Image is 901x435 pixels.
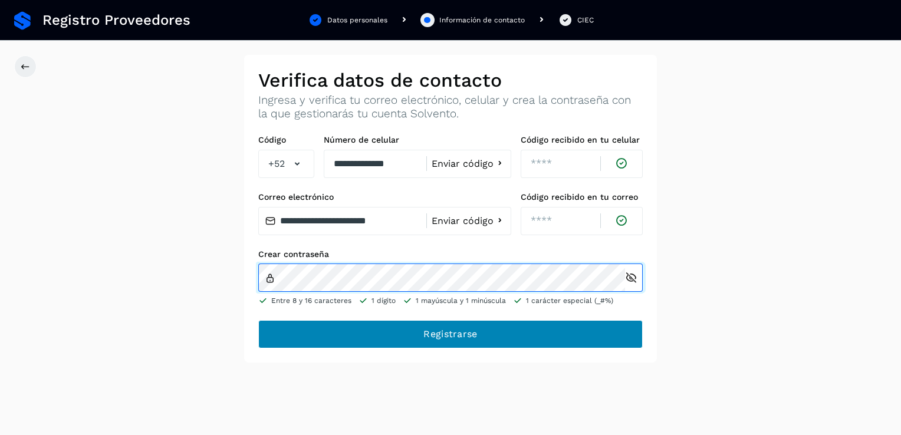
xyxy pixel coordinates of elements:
[258,135,314,145] label: Código
[268,157,285,171] span: +52
[432,215,506,227] button: Enviar código
[432,216,494,226] span: Enviar código
[403,295,506,306] li: 1 mayúscula y 1 minúscula
[327,15,387,25] div: Datos personales
[513,295,613,306] li: 1 carácter especial (_#%)
[258,69,643,91] h2: Verifica datos de contacto
[432,157,506,170] button: Enviar código
[324,135,511,145] label: Número de celular
[439,15,525,25] div: Información de contacto
[258,94,643,121] p: Ingresa y verifica tu correo electrónico, celular y crea la contraseña con la que gestionarás tu ...
[258,295,351,306] li: Entre 8 y 16 caracteres
[577,15,594,25] div: CIEC
[258,192,511,202] label: Correo electrónico
[258,320,643,348] button: Registrarse
[432,159,494,169] span: Enviar código
[423,328,477,341] span: Registrarse
[42,12,190,29] span: Registro Proveedores
[359,295,396,306] li: 1 dígito
[521,135,643,145] label: Código recibido en tu celular
[258,249,643,259] label: Crear contraseña
[521,192,643,202] label: Código recibido en tu correo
